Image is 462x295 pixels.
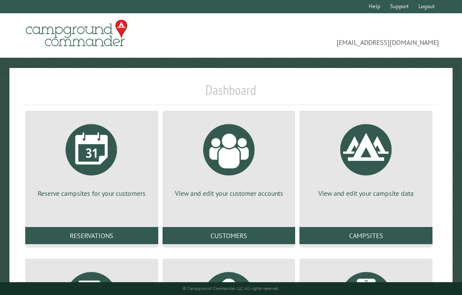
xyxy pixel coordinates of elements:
h1: Dashboard [23,82,439,105]
p: Reserve campsites for your customers [36,189,148,198]
a: View and edit your campsite data [310,118,422,198]
img: Campground Commander [23,17,130,50]
p: View and edit your campsite data [310,189,422,198]
a: Reserve campsites for your customers [36,118,148,198]
a: Customers [163,227,296,244]
p: View and edit your customer accounts [173,189,285,198]
a: View and edit your customer accounts [173,118,285,198]
small: © Campground Commander LLC. All rights reserved. [183,286,279,291]
a: Reservations [25,227,158,244]
span: [EMAIL_ADDRESS][DOMAIN_NAME] [231,24,439,47]
a: Campsites [299,227,432,244]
